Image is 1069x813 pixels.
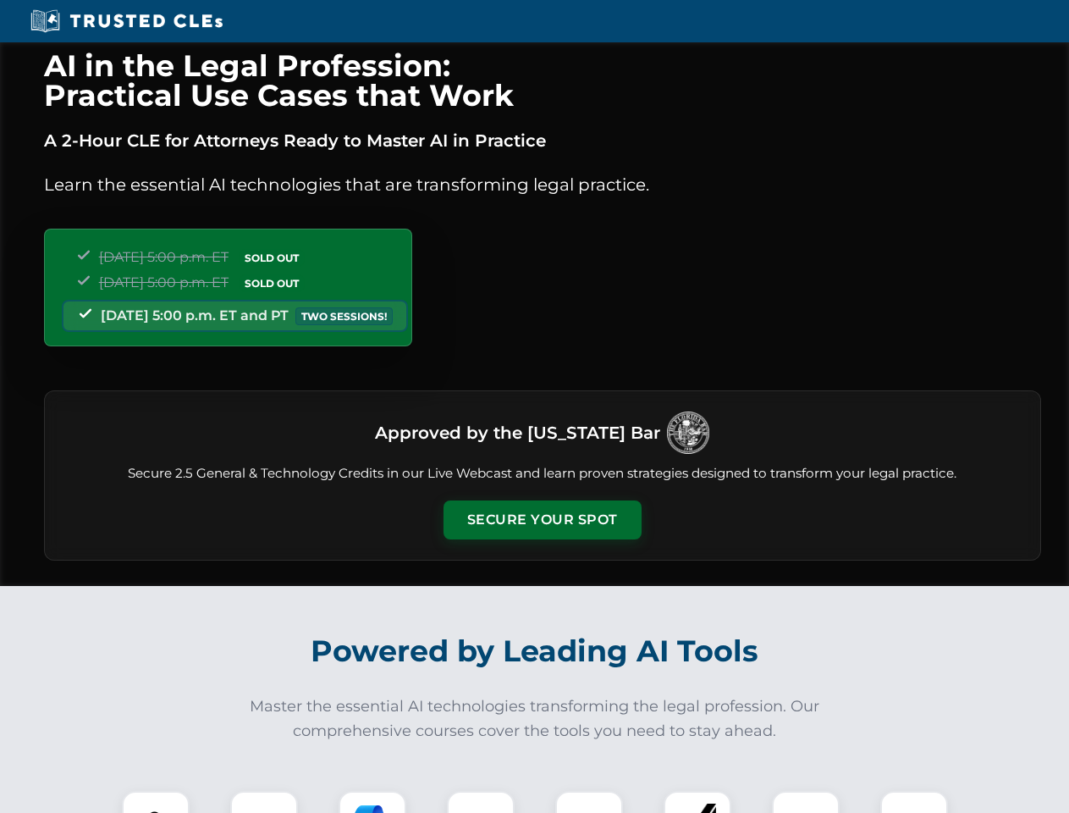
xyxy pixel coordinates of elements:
h3: Approved by the [US_STATE] Bar [375,418,660,448]
h2: Powered by Leading AI Tools [66,622,1004,681]
img: Logo [667,412,709,454]
span: [DATE] 5:00 p.m. ET [99,249,229,265]
h1: AI in the Legal Profession: Practical Use Cases that Work [44,51,1041,110]
img: Trusted CLEs [25,8,228,34]
p: Secure 2.5 General & Technology Credits in our Live Webcast and learn proven strategies designed ... [65,464,1020,484]
button: Secure Your Spot [444,501,642,539]
p: Master the essential AI technologies transforming the legal profession. Our comprehensive courses... [239,694,831,744]
p: A 2-Hour CLE for Attorneys Ready to Master AI in Practice [44,127,1041,154]
span: SOLD OUT [239,249,305,267]
p: Learn the essential AI technologies that are transforming legal practice. [44,171,1041,198]
span: [DATE] 5:00 p.m. ET [99,274,229,290]
span: SOLD OUT [239,274,305,292]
